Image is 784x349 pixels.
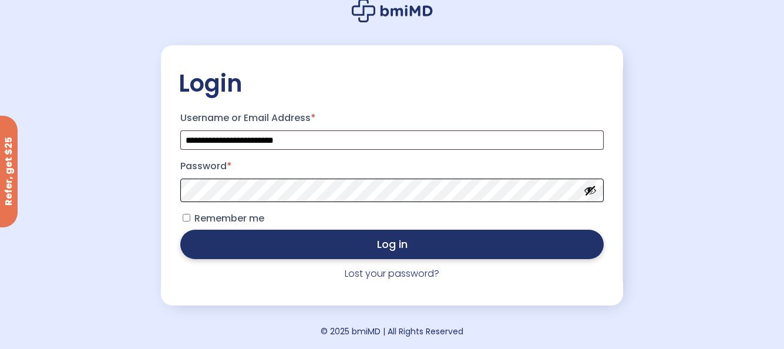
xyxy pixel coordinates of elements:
[179,69,605,98] h2: Login
[321,323,463,340] div: © 2025 bmiMD | All Rights Reserved
[180,157,603,176] label: Password
[183,214,190,222] input: Remember me
[345,267,439,280] a: Lost your password?
[194,212,264,225] span: Remember me
[584,184,597,197] button: Show password
[180,109,603,127] label: Username or Email Address
[180,230,603,259] button: Log in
